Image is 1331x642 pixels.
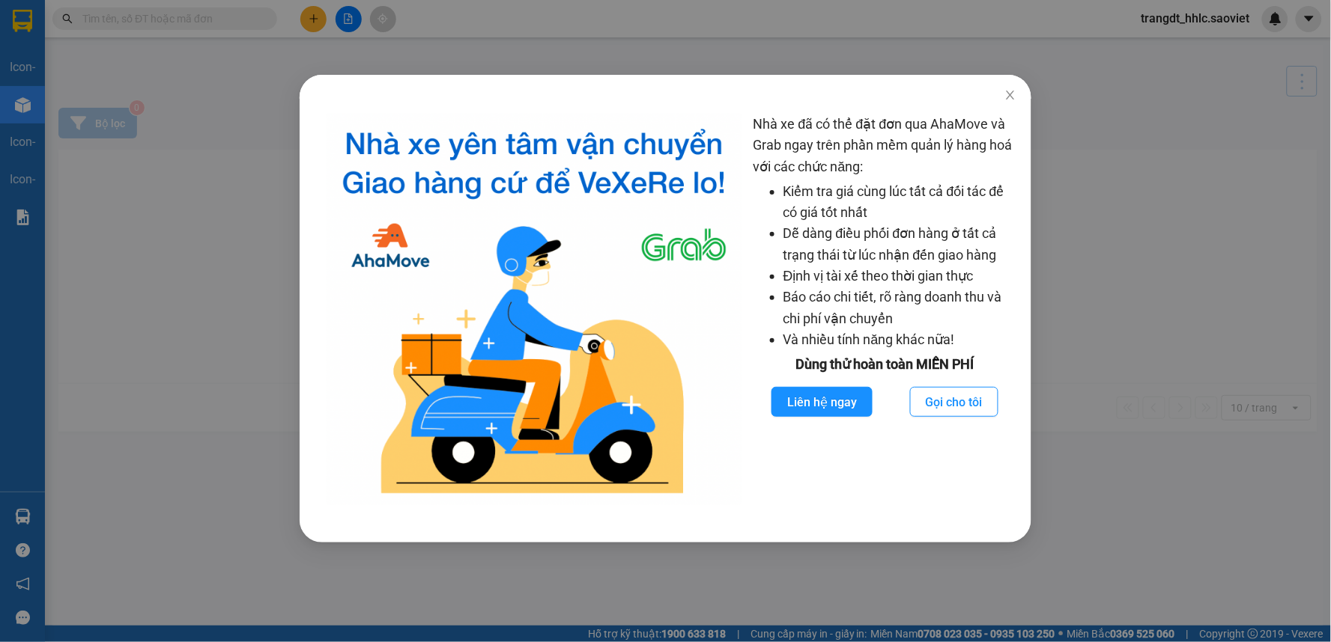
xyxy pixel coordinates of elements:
img: logo [327,114,742,505]
li: Và nhiều tính năng khác nữa! [783,329,1017,350]
span: Liên hệ ngay [787,393,857,412]
li: Kiểm tra giá cùng lúc tất cả đối tác để có giá tốt nhất [783,181,1017,224]
button: Close [989,75,1031,117]
div: Nhà xe đã có thể đặt đơn qua AhaMove và Grab ngay trên phần mềm quản lý hàng hoá với các chức năng: [754,114,1017,505]
span: close [1004,89,1016,101]
li: Báo cáo chi tiết, rõ ràng doanh thu và chi phí vận chuyển [783,287,1017,329]
span: Gọi cho tôi [926,393,983,412]
li: Định vị tài xế theo thời gian thực [783,266,1017,287]
li: Dễ dàng điều phối đơn hàng ở tất cả trạng thái từ lúc nhận đến giao hàng [783,223,1017,266]
button: Liên hệ ngay [771,387,873,417]
button: Gọi cho tôi [910,387,998,417]
div: Dùng thử hoàn toàn MIỄN PHÍ [754,354,1017,375]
